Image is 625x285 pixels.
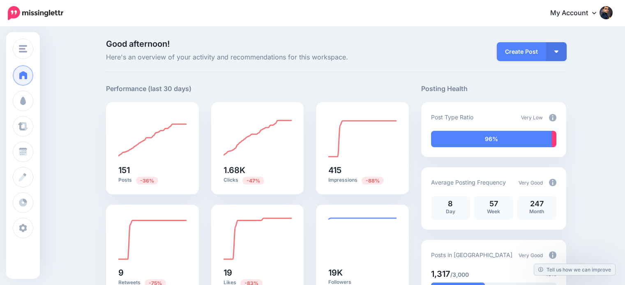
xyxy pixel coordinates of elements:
[519,180,543,186] span: Very Good
[521,200,552,207] p: 247
[549,179,556,186] img: info-circle-grey.png
[328,176,397,184] p: Impressions
[431,112,473,122] p: Post Type Ratio
[8,6,63,20] img: Missinglettr
[431,131,552,147] div: 96% of your posts in the last 30 days have been from Drip Campaigns
[362,177,384,185] span: Previous period: 3.47K
[549,114,556,121] img: info-circle-grey.png
[487,208,500,214] span: Week
[478,200,509,207] p: 57
[431,269,450,279] span: 1,317
[431,250,512,260] p: Posts in [GEOGRAPHIC_DATA]
[328,166,397,174] h5: 415
[118,176,187,184] p: Posts
[242,177,264,185] span: Previous period: 3.18K
[328,269,397,277] h5: 19K
[421,84,566,94] h5: Posting Health
[554,50,558,53] img: arrow-down-white.png
[118,166,187,174] h5: 151
[224,269,292,277] h5: 19
[549,251,556,259] img: info-circle-grey.png
[497,42,546,61] a: Create Post
[106,39,170,49] span: Good afternoon!
[224,166,292,174] h5: 1.68K
[118,269,187,277] h5: 9
[431,178,506,187] p: Average Posting Frequency
[542,3,613,23] a: My Account
[19,45,27,52] img: menu.png
[521,114,543,121] span: Very Low
[446,208,455,214] span: Day
[529,208,544,214] span: Month
[136,177,158,185] span: Previous period: 236
[519,252,543,258] span: Very Good
[106,84,191,94] h5: Performance (last 30 days)
[534,264,615,275] a: Tell us how we can improve
[106,52,409,63] span: Here's an overview of your activity and recommendations for this workspace.
[450,271,469,278] span: /3,000
[224,176,292,184] p: Clicks
[435,200,466,207] p: 8
[552,131,556,147] div: 4% of your posts in the last 30 days have been from Curated content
